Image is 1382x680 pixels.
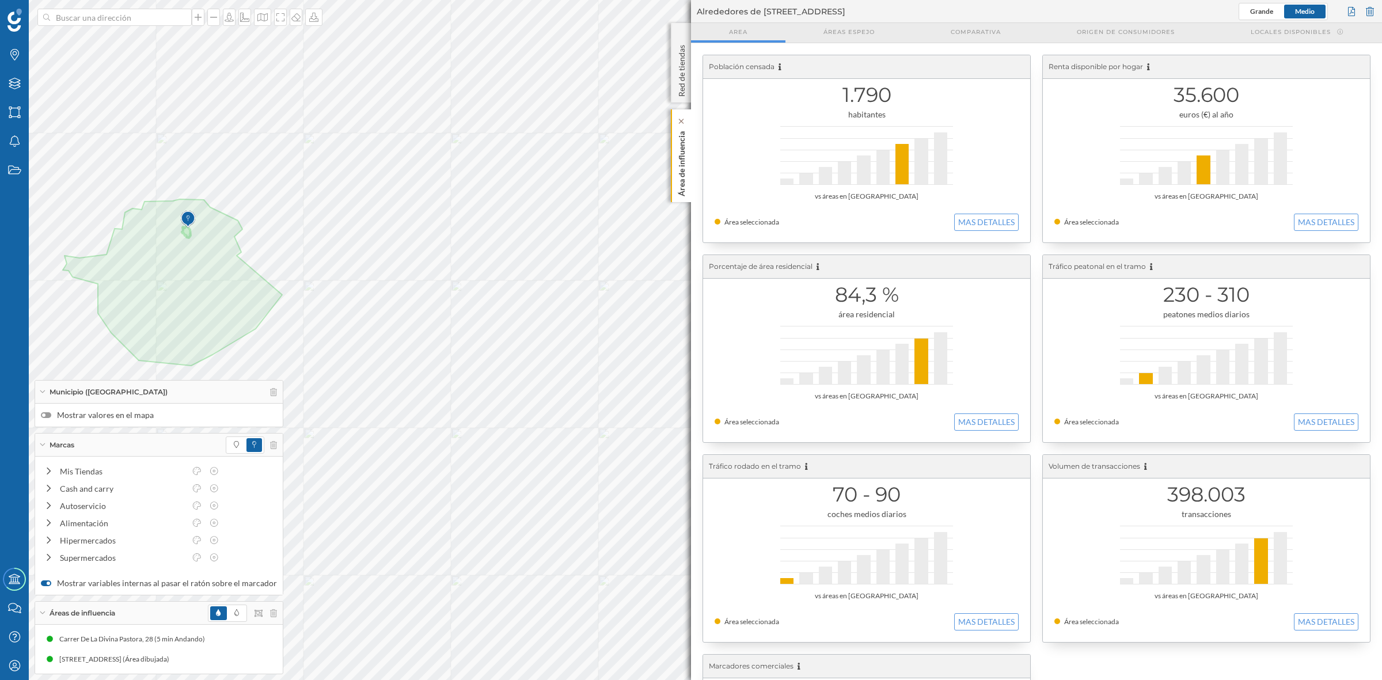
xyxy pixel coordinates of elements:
[676,40,688,97] p: Red de tiendas
[954,413,1019,431] button: MAS DETALLES
[1043,455,1370,478] div: Volumen de transacciones
[715,508,1019,520] div: coches medios diarios
[724,417,779,426] span: Área seleccionada
[703,55,1030,79] div: Población censada
[41,578,277,589] label: Mostrar variables internas al pasar el ratón sobre el marcador
[954,613,1019,630] button: MAS DETALLES
[1064,617,1119,626] span: Área seleccionada
[703,455,1030,478] div: Tráfico rodado en el tramo
[724,617,779,626] span: Área seleccionada
[715,309,1019,320] div: área residencial
[1064,417,1119,426] span: Área seleccionada
[1054,390,1358,402] div: vs áreas en [GEOGRAPHIC_DATA]
[60,517,185,529] div: Alimentación
[1054,309,1358,320] div: peatones medios diarios
[23,8,64,18] span: Soporte
[1295,7,1315,16] span: Medio
[715,484,1019,506] h1: 70 - 90
[1054,109,1358,120] div: euros (€) al año
[60,534,185,546] div: Hipermercados
[1294,214,1358,231] button: MAS DETALLES
[703,255,1030,279] div: Porcentaje de área residencial
[41,409,277,421] label: Mostrar valores en el mapa
[50,440,74,450] span: Marcas
[60,500,185,512] div: Autoservicio
[59,633,211,645] div: Carrer De La Divina Pastora, 28 (5 min Andando)
[1054,84,1358,106] h1: 35.600
[1054,590,1358,602] div: vs áreas en [GEOGRAPHIC_DATA]
[715,590,1019,602] div: vs áreas en [GEOGRAPHIC_DATA]
[1251,28,1331,36] span: Locales disponibles
[1077,28,1175,36] span: Origen de consumidores
[676,127,688,196] p: Área de influencia
[1064,218,1119,226] span: Área seleccionada
[951,28,1001,36] span: Comparativa
[715,84,1019,106] h1: 1.790
[181,208,195,231] img: Marker
[715,109,1019,120] div: habitantes
[823,28,875,36] span: Áreas espejo
[1054,284,1358,306] h1: 230 - 310
[1054,508,1358,520] div: transacciones
[715,191,1019,202] div: vs áreas en [GEOGRAPHIC_DATA]
[1043,55,1370,79] div: Renta disponible por hogar
[724,218,779,226] span: Área seleccionada
[1250,7,1273,16] span: Grande
[1294,413,1358,431] button: MAS DETALLES
[729,28,747,36] span: Area
[715,390,1019,402] div: vs áreas en [GEOGRAPHIC_DATA]
[1294,613,1358,630] button: MAS DETALLES
[703,655,1030,678] div: Marcadores comerciales
[7,9,22,32] img: Geoblink Logo
[60,465,185,477] div: Mis Tiendas
[1054,484,1358,506] h1: 398.003
[60,552,185,564] div: Supermercados
[1043,255,1370,279] div: Tráfico peatonal en el tramo
[715,284,1019,306] h1: 84,3 %
[60,483,185,495] div: Cash and carry
[50,608,115,618] span: Áreas de influencia
[59,654,175,665] div: [STREET_ADDRESS] (Área dibujada)
[954,214,1019,231] button: MAS DETALLES
[1054,191,1358,202] div: vs áreas en [GEOGRAPHIC_DATA]
[697,6,845,17] span: Alrededores de [STREET_ADDRESS]
[50,387,168,397] span: Municipio ([GEOGRAPHIC_DATA])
